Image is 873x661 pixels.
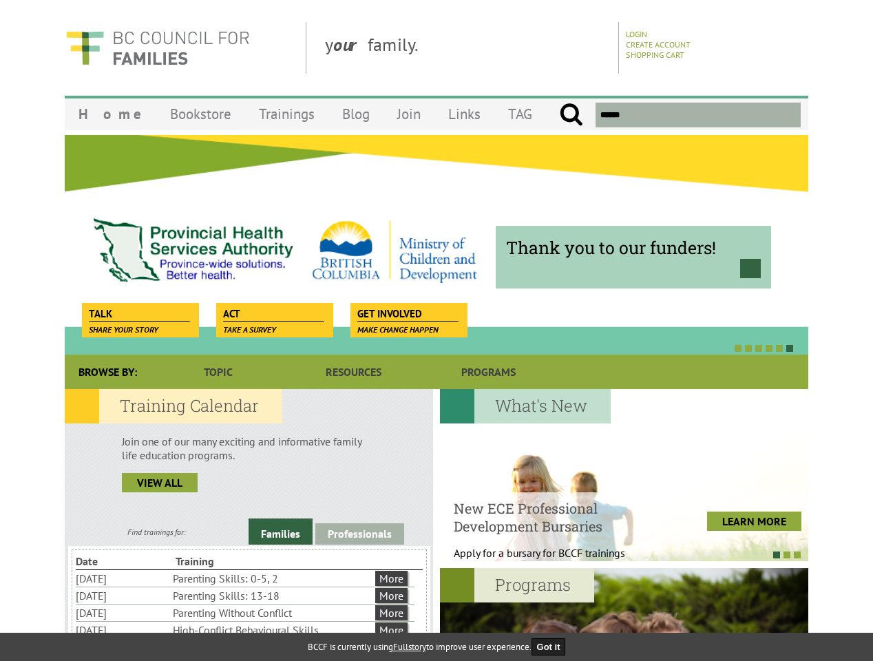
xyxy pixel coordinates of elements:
[65,355,151,389] div: Browse By:
[315,523,404,545] a: Professionals
[65,527,249,537] div: Find trainings for:
[494,98,546,130] a: TAG
[314,22,619,74] div: y family.
[375,571,408,586] a: More
[393,641,426,653] a: Fullstory
[173,587,372,604] li: Parenting Skills: 13-18
[333,33,368,56] strong: our
[357,306,459,322] span: Get Involved
[454,499,660,535] h4: New ECE Professional Development Bursaries
[249,518,313,545] a: Families
[223,324,276,335] span: Take a survey
[76,622,170,638] li: [DATE]
[383,98,434,130] a: Join
[65,98,156,130] a: Home
[89,306,190,322] span: Talk
[89,324,158,335] span: Share your story
[76,570,170,587] li: [DATE]
[328,98,383,130] a: Blog
[440,568,594,602] h2: Programs
[173,605,372,621] li: Parenting Without Conflict
[82,303,197,322] a: Talk Share your story
[151,355,286,389] a: Topic
[245,98,328,130] a: Trainings
[156,98,245,130] a: Bookstore
[65,389,282,423] h2: Training Calendar
[559,103,583,127] input: Submit
[375,622,408,638] a: More
[65,22,251,74] img: BC Council for FAMILIES
[350,303,465,322] a: Get Involved Make change happen
[76,553,173,569] li: Date
[434,98,494,130] a: Links
[375,605,408,620] a: More
[440,389,611,423] h2: What's New
[122,473,198,492] a: view all
[286,355,421,389] a: Resources
[173,622,372,638] li: High-Conflict Behavioural Skills
[173,570,372,587] li: Parenting Skills: 0-5, 2
[76,605,170,621] li: [DATE]
[626,29,647,39] a: Login
[223,306,324,322] span: Act
[216,303,331,322] a: Act Take a survey
[626,39,691,50] a: Create Account
[454,546,660,574] p: Apply for a bursary for BCCF trainings West...
[357,324,439,335] span: Make change happen
[122,434,376,462] p: Join one of our many exciting and informative family life education programs.
[421,355,556,389] a: Programs
[176,553,273,569] li: Training
[506,236,761,259] span: Thank you to our funders!
[707,512,801,531] a: LEARN MORE
[375,588,408,603] a: More
[532,638,566,655] button: Got it
[626,50,684,60] a: Shopping Cart
[76,587,170,604] li: [DATE]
